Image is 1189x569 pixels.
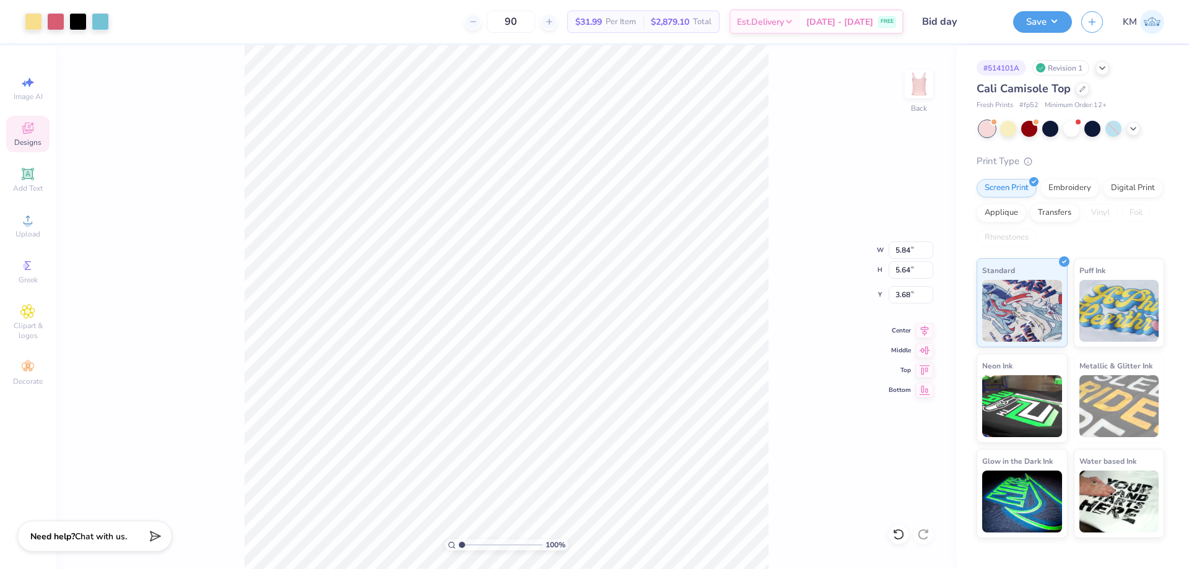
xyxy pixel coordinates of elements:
[651,15,689,28] span: $2,879.10
[982,264,1015,277] span: Standard
[1032,60,1089,76] div: Revision 1
[977,228,1037,247] div: Rhinestones
[806,15,873,28] span: [DATE] - [DATE]
[889,346,911,355] span: Middle
[889,326,911,335] span: Center
[75,531,127,542] span: Chat with us.
[982,280,1062,342] img: Standard
[19,275,38,285] span: Greek
[913,9,1004,34] input: Untitled Design
[982,359,1013,372] span: Neon Ink
[977,60,1026,76] div: # 514101A
[881,17,894,26] span: FREE
[13,183,43,193] span: Add Text
[13,376,43,386] span: Decorate
[982,471,1062,532] img: Glow in the Dark Ink
[693,15,712,28] span: Total
[977,81,1071,96] span: Cali Camisole Top
[1140,10,1164,34] img: Karl Michael Narciza
[6,321,50,341] span: Clipart & logos
[15,229,40,239] span: Upload
[977,100,1013,111] span: Fresh Prints
[487,11,535,33] input: – –
[546,539,565,550] span: 100 %
[1123,10,1164,34] a: KM
[1121,204,1151,222] div: Foil
[1030,204,1079,222] div: Transfers
[30,531,75,542] strong: Need help?
[1123,15,1137,29] span: KM
[1019,100,1039,111] span: # fp52
[1079,359,1152,372] span: Metallic & Glitter Ink
[14,92,43,102] span: Image AI
[1045,100,1107,111] span: Minimum Order: 12 +
[1040,179,1099,198] div: Embroidery
[982,375,1062,437] img: Neon Ink
[977,154,1164,168] div: Print Type
[907,72,931,97] img: Back
[1079,280,1159,342] img: Puff Ink
[889,366,911,375] span: Top
[1079,454,1136,467] span: Water based Ink
[911,103,927,114] div: Back
[1013,11,1072,33] button: Save
[1079,375,1159,437] img: Metallic & Glitter Ink
[889,386,911,394] span: Bottom
[1083,204,1118,222] div: Vinyl
[1079,264,1105,277] span: Puff Ink
[977,204,1026,222] div: Applique
[982,454,1053,467] span: Glow in the Dark Ink
[575,15,602,28] span: $31.99
[1103,179,1163,198] div: Digital Print
[14,137,41,147] span: Designs
[737,15,784,28] span: Est. Delivery
[977,179,1037,198] div: Screen Print
[606,15,636,28] span: Per Item
[1079,471,1159,532] img: Water based Ink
